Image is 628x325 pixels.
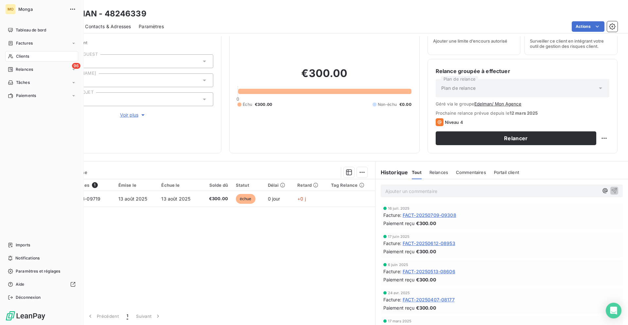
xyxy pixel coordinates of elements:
[16,93,36,99] span: Paiements
[16,295,41,300] span: Déconnexion
[16,40,33,46] span: Factures
[441,85,476,91] span: Plan de relance
[5,51,78,62] a: Clients
[268,196,280,201] span: 0 jour
[456,170,486,175] span: Commentaires
[118,182,154,188] div: Émise le
[383,276,415,283] span: Paiement reçu
[5,240,78,250] a: Imports
[92,182,98,188] span: 1
[403,240,455,247] span: FACT-20250612-08953
[53,40,213,49] span: Propriétés Client
[255,102,272,107] span: €300.00
[378,102,397,107] span: Non-échu
[5,90,78,101] a: Paiements
[403,212,456,219] span: FACT-20250709-09308
[383,220,415,227] span: Paiement reçu
[530,38,612,49] span: Surveiller ce client en intégrant votre outil de gestion des risques client.
[416,276,436,283] span: €300.00
[83,309,123,323] button: Précédent
[388,291,410,295] span: 24 avr. 2025
[161,196,190,201] span: 13 août 2025
[375,168,408,176] h6: Historique
[388,206,410,210] span: 16 juil. 2025
[5,311,46,321] img: Logo LeanPay
[445,120,463,125] span: Niveau 4
[416,304,436,311] span: €300.00
[16,53,29,59] span: Clients
[297,196,306,201] span: +0 j
[416,248,436,255] span: €300.00
[236,194,255,204] span: échue
[5,25,78,35] a: Tableau de bord
[5,279,78,290] a: Aide
[85,23,131,30] span: Contacts & Adresses
[16,27,46,33] span: Tableau de bord
[331,182,371,188] div: Tag Relance
[18,7,65,12] span: Monga
[15,255,40,261] span: Notifications
[412,170,422,175] span: Tout
[383,240,401,247] span: Facture :
[5,77,78,88] a: Tâches
[53,111,213,119] button: Voir plus
[297,182,323,188] div: Retard
[16,67,33,72] span: Relances
[383,304,415,311] span: Paiement reçu
[383,268,401,275] span: Facture :
[572,21,604,32] button: Actions
[510,110,538,116] span: 12 mars 2025
[236,182,260,188] div: Statut
[436,131,596,145] button: Relancer
[161,182,197,188] div: Échue le
[5,266,78,277] a: Paramètres et réglages
[494,170,519,175] span: Portail client
[16,80,30,86] span: Tâches
[416,220,436,227] span: €300.00
[399,102,411,107] span: €0.00
[436,110,609,116] span: Prochaine relance prévue depuis le
[5,64,78,75] a: 96Relances
[132,309,165,323] button: Suivant
[606,303,621,318] div: Open Intercom Messenger
[16,281,25,287] span: Aide
[436,67,609,75] h6: Relance groupée à effectuer
[5,4,16,14] div: MO
[429,170,448,175] span: Relances
[118,196,148,201] span: 13 août 2025
[204,182,228,188] div: Solde dû
[127,313,128,319] span: 1
[383,296,401,303] span: Facture :
[72,63,80,69] span: 96
[120,112,146,118] span: Voir plus
[388,319,412,323] span: 17 mars 2025
[243,102,252,107] span: Échu
[16,242,30,248] span: Imports
[204,196,228,202] span: €300.00
[403,296,455,303] span: FACT-20250407-08177
[383,248,415,255] span: Paiement reçu
[474,101,521,106] button: Edelman/ Mon Agence
[436,101,609,106] span: Géré via le groupe
[123,309,132,323] button: 1
[5,38,78,48] a: Factures
[383,212,401,219] span: Facture :
[388,235,410,239] span: 17 juin 2025
[388,263,409,267] span: 6 juin 2025
[403,268,455,275] span: FACT-20250513-08606
[139,23,164,30] span: Paramètres
[236,96,239,102] span: 0
[268,182,290,188] div: Délai
[16,268,60,274] span: Paramètres et réglages
[58,8,147,20] h3: EDELMAN - 48246339
[433,38,507,44] span: Ajouter une limite d’encours autorisé
[237,67,411,86] h2: €300.00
